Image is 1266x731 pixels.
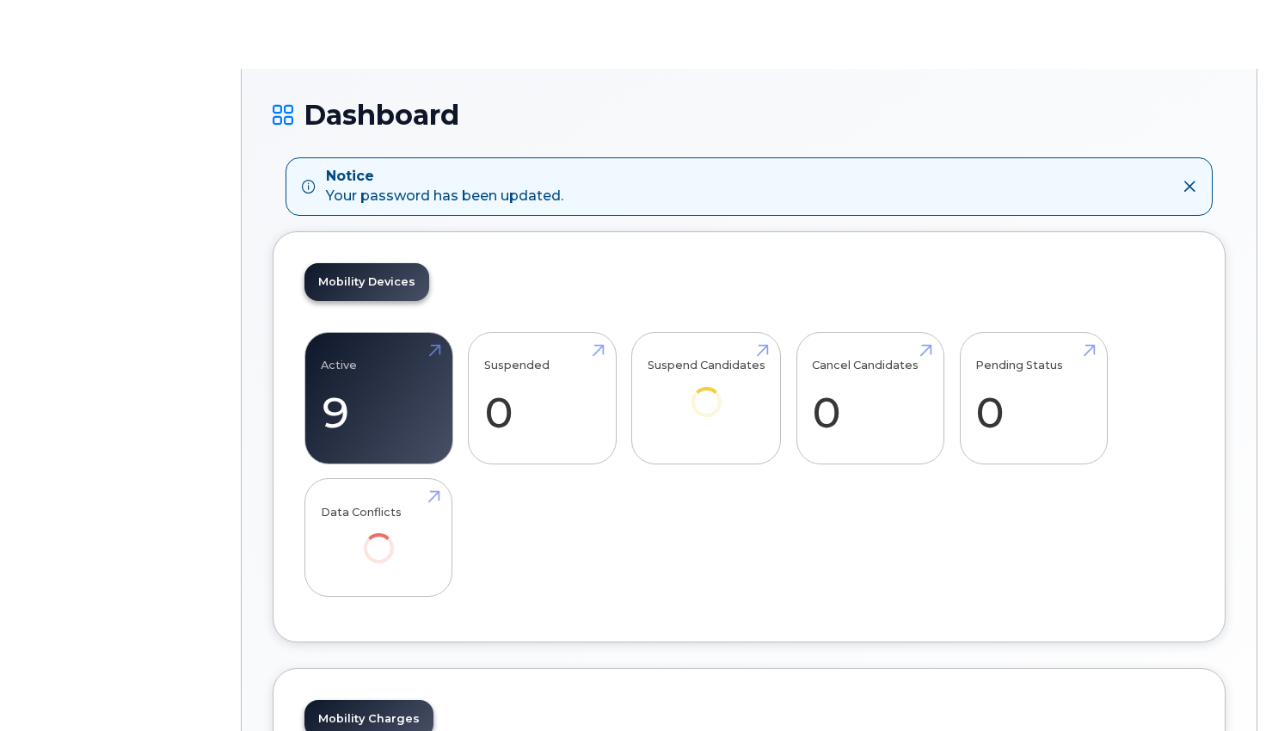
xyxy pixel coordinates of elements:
div: Your password has been updated. [326,167,563,206]
a: Active 9 [321,341,437,455]
a: Suspended 0 [484,341,600,455]
a: Suspend Candidates [648,341,765,440]
a: Mobility Devices [304,263,429,301]
a: Pending Status 0 [975,341,1091,455]
a: Cancel Candidates 0 [812,341,928,455]
a: Data Conflicts [321,488,437,587]
strong: Notice [326,167,563,187]
h1: Dashboard [273,100,1226,130]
